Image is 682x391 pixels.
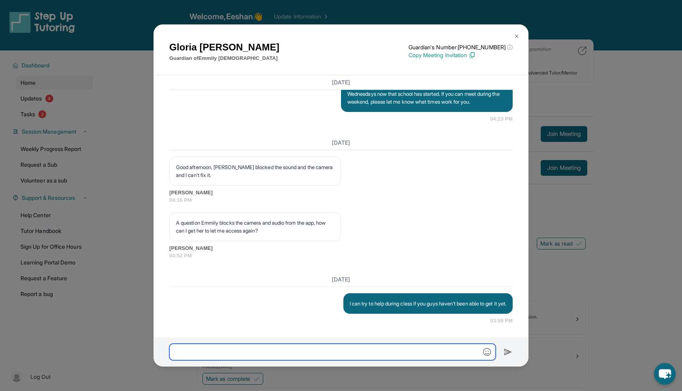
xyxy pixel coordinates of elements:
span: 04:52 PM [169,252,513,260]
span: 04:16 PM [169,196,513,204]
span: ⓘ [507,43,513,51]
h3: [DATE] [169,78,513,86]
img: Send icon [504,347,513,357]
img: Close Icon [513,33,520,39]
p: For the second class, if Emmily can meet during the weekend that would be better, since it might ... [347,74,506,106]
h1: Gloria [PERSON_NAME] [169,40,279,54]
p: I can try to help during class if you guys haven't been able to get it yet. [350,300,506,307]
img: Copy Icon [468,52,476,59]
p: Copy Meeting Invitation [408,51,513,59]
h3: [DATE] [169,139,513,147]
button: chat-button [654,363,676,385]
img: Emoji [483,348,491,356]
span: [PERSON_NAME] [169,189,513,197]
span: 04:23 PM [490,115,513,123]
h3: [DATE] [169,276,513,283]
p: Guardian's Number: [PHONE_NUMBER] [408,43,513,51]
p: Guardian of Emmily [DEMOGRAPHIC_DATA] [169,54,279,62]
p: Good afternoon, [PERSON_NAME] blocked the sound and the camera and I can't fix it. [176,163,334,179]
span: 03:59 PM [490,317,513,325]
span: [PERSON_NAME] [169,244,513,252]
p: A question Emmily blocks the camera and audio from the app, how can I get her to let me access ag... [176,219,334,235]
